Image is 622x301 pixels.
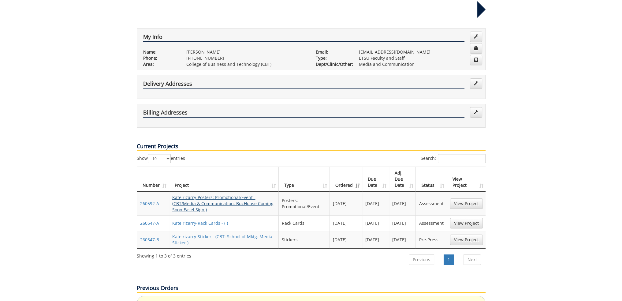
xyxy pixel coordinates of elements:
[137,154,185,163] label: Show entries
[330,167,362,192] th: Ordered: activate to sort column ascending
[362,192,389,215] td: [DATE]
[470,107,482,118] a: Edit Addresses
[172,220,228,226] a: KateIrizarry-Rack Cards - ( )
[359,55,479,61] p: ETSU Faculty and Staff
[279,192,330,215] td: Posters: Promotional/Event
[143,81,464,89] h4: Delivery Addresses
[330,192,362,215] td: [DATE]
[279,215,330,231] td: Rack Cards
[316,55,350,61] p: Type:
[316,61,350,67] p: Dept/Clinic/Other:
[438,154,486,163] input: Search:
[464,254,481,265] a: Next
[172,194,274,213] a: KateIrizarry-Posters: Promotional/Event - (CBT/Media & Communication: BucHouse Coming Soon Easel ...
[137,250,191,259] div: Showing 1 to 3 of 3 entries
[450,218,483,228] a: View Project
[389,231,416,248] td: [DATE]
[416,192,447,215] td: Assessment
[143,49,177,55] p: Name:
[389,167,416,192] th: Adj. Due Date: activate to sort column ascending
[450,235,483,245] a: View Project
[140,201,159,206] a: 260592-A
[143,61,177,67] p: Area:
[447,167,486,192] th: View Project: activate to sort column ascending
[140,220,159,226] a: 260547-A
[330,215,362,231] td: [DATE]
[186,61,307,67] p: College of Business and Technology (CBT)
[359,49,479,55] p: [EMAIL_ADDRESS][DOMAIN_NAME]
[444,254,454,265] a: 1
[148,154,171,163] select: Showentries
[186,55,307,61] p: [PHONE_NUMBER]
[143,34,464,42] h4: My Info
[137,142,486,151] p: Current Projects
[470,55,482,65] a: Change Communication Preferences
[416,215,447,231] td: Assessment
[362,215,389,231] td: [DATE]
[450,198,483,209] a: View Project
[316,49,350,55] p: Email:
[137,284,486,293] p: Previous Orders
[470,43,482,54] a: Change Password
[330,231,362,248] td: [DATE]
[172,234,272,246] a: KateIrizarry-Sticker - (CBT: School of Mktg. Media Sticker )
[279,231,330,248] td: Stickers
[279,167,330,192] th: Type: activate to sort column ascending
[143,110,464,118] h4: Billing Addresses
[416,231,447,248] td: Pre-Press
[169,167,279,192] th: Project: activate to sort column ascending
[362,231,389,248] td: [DATE]
[416,167,447,192] th: Status: activate to sort column ascending
[359,61,479,67] p: Media and Communication
[140,237,159,243] a: 260547-B
[362,167,389,192] th: Due Date: activate to sort column ascending
[389,215,416,231] td: [DATE]
[186,49,307,55] p: [PERSON_NAME]
[389,192,416,215] td: [DATE]
[421,154,486,163] label: Search:
[143,55,177,61] p: Phone:
[409,254,434,265] a: Previous
[137,167,169,192] th: Number: activate to sort column ascending
[470,78,482,89] a: Edit Addresses
[470,32,482,42] a: Edit Info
